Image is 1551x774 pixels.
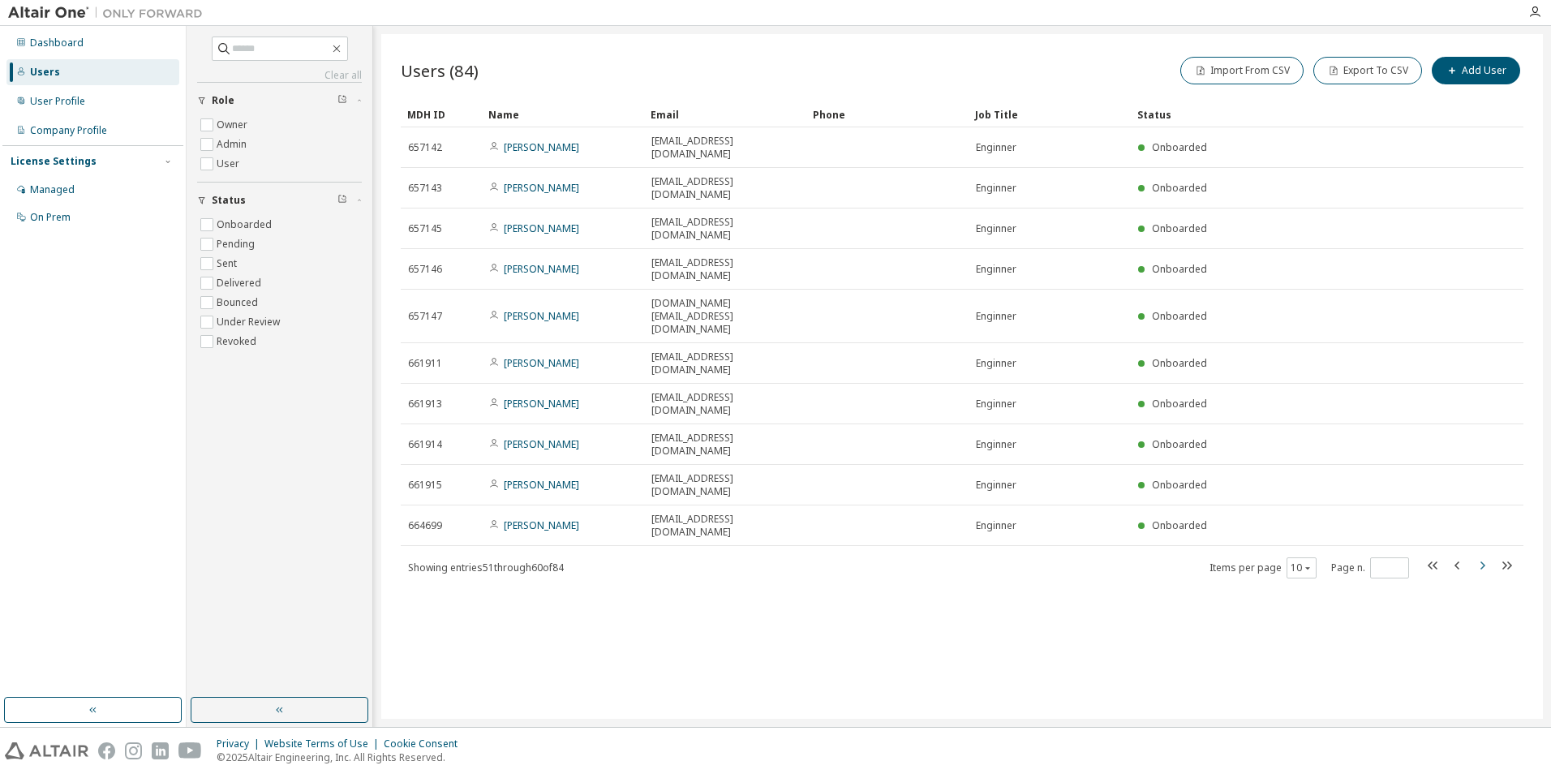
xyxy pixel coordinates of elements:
span: 661915 [408,479,442,492]
div: License Settings [11,155,97,168]
p: © 2025 Altair Engineering, Inc. All Rights Reserved. [217,750,467,764]
span: Onboarded [1152,437,1207,451]
span: Onboarded [1152,309,1207,323]
span: Enginner [976,438,1016,451]
span: Items per page [1209,557,1317,578]
span: Enginner [976,182,1016,195]
span: Users (84) [401,59,479,82]
div: Company Profile [30,124,107,137]
div: Cookie Consent [384,737,467,750]
label: Onboarded [217,215,275,234]
div: Users [30,66,60,79]
span: 657142 [408,141,442,154]
label: Sent [217,254,240,273]
button: Export To CSV [1313,57,1422,84]
label: Revoked [217,332,260,351]
img: linkedin.svg [152,742,169,759]
span: [EMAIL_ADDRESS][DOMAIN_NAME] [651,391,799,417]
span: [EMAIL_ADDRESS][DOMAIN_NAME] [651,513,799,539]
span: [DOMAIN_NAME][EMAIL_ADDRESS][DOMAIN_NAME] [651,297,799,336]
a: [PERSON_NAME] [504,397,579,411]
span: Enginner [976,263,1016,276]
img: instagram.svg [125,742,142,759]
a: [PERSON_NAME] [504,518,579,532]
span: Clear filter [337,194,347,207]
div: User Profile [30,95,85,108]
button: 10 [1291,561,1313,574]
span: [EMAIL_ADDRESS][DOMAIN_NAME] [651,432,799,458]
span: Showing entries 51 through 60 of 84 [408,561,564,574]
div: Name [488,101,638,127]
div: Managed [30,183,75,196]
span: [EMAIL_ADDRESS][DOMAIN_NAME] [651,175,799,201]
span: [EMAIL_ADDRESS][DOMAIN_NAME] [651,216,799,242]
span: 661911 [408,357,442,370]
span: 664699 [408,519,442,532]
span: Role [212,94,234,107]
a: [PERSON_NAME] [504,478,579,492]
span: Status [212,194,246,207]
span: Enginner [976,398,1016,411]
label: User [217,154,243,174]
span: Onboarded [1152,140,1207,154]
a: [PERSON_NAME] [504,309,579,323]
div: Dashboard [30,37,84,49]
a: Clear all [197,69,362,82]
span: Enginner [976,357,1016,370]
a: [PERSON_NAME] [504,356,579,370]
span: Enginner [976,141,1016,154]
span: 657145 [408,222,442,235]
span: 661913 [408,398,442,411]
div: MDH ID [407,101,475,127]
label: Owner [217,115,251,135]
span: Clear filter [337,94,347,107]
div: Website Terms of Use [264,737,384,750]
div: Job Title [975,101,1124,127]
label: Delivered [217,273,264,293]
span: Onboarded [1152,478,1207,492]
span: Page n. [1331,557,1409,578]
span: Enginner [976,222,1016,235]
div: Privacy [217,737,264,750]
span: [EMAIL_ADDRESS][DOMAIN_NAME] [651,350,799,376]
img: Altair One [8,5,211,21]
span: [EMAIL_ADDRESS][DOMAIN_NAME] [651,256,799,282]
div: Email [651,101,800,127]
span: 661914 [408,438,442,451]
label: Admin [217,135,250,154]
a: [PERSON_NAME] [504,221,579,235]
div: On Prem [30,211,71,224]
span: 657146 [408,263,442,276]
img: facebook.svg [98,742,115,759]
button: Add User [1432,57,1520,84]
span: Onboarded [1152,356,1207,370]
span: 657143 [408,182,442,195]
span: [EMAIL_ADDRESS][DOMAIN_NAME] [651,135,799,161]
button: Status [197,183,362,218]
span: [EMAIL_ADDRESS][DOMAIN_NAME] [651,472,799,498]
span: Onboarded [1152,518,1207,532]
div: Phone [813,101,962,127]
a: [PERSON_NAME] [504,262,579,276]
a: [PERSON_NAME] [504,437,579,451]
span: Enginner [976,479,1016,492]
label: Under Review [217,312,283,332]
span: Onboarded [1152,181,1207,195]
a: [PERSON_NAME] [504,140,579,154]
a: [PERSON_NAME] [504,181,579,195]
span: Onboarded [1152,397,1207,411]
img: youtube.svg [178,742,202,759]
img: altair_logo.svg [5,742,88,759]
label: Bounced [217,293,261,312]
span: Onboarded [1152,221,1207,235]
button: Role [197,83,362,118]
span: Onboarded [1152,262,1207,276]
button: Import From CSV [1180,57,1304,84]
span: Enginner [976,310,1016,323]
label: Pending [217,234,258,254]
span: Enginner [976,519,1016,532]
span: 657147 [408,310,442,323]
div: Status [1137,101,1439,127]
